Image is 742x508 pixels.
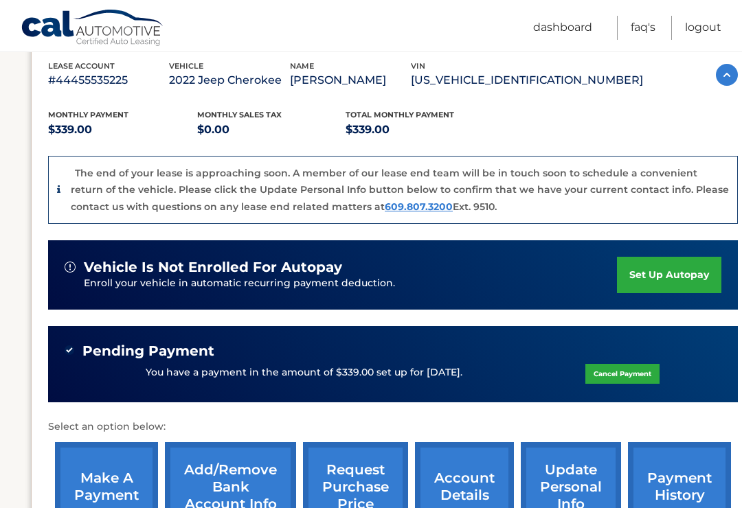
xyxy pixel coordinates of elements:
span: Total Monthly Payment [346,110,454,119]
p: #44455535225 [48,71,169,90]
a: Dashboard [533,16,592,40]
p: [PERSON_NAME] [290,71,411,90]
a: 609.807.3200 [385,200,453,213]
a: FAQ's [631,16,655,40]
a: Logout [685,16,721,40]
img: accordion-active.svg [716,64,738,86]
p: The end of your lease is approaching soon. A member of our lease end team will be in touch soon t... [71,167,729,213]
span: Monthly Payment [48,110,128,119]
span: vehicle is not enrolled for autopay [84,259,342,276]
p: [US_VEHICLE_IDENTIFICATION_NUMBER] [411,71,643,90]
p: 2022 Jeep Cherokee [169,71,290,90]
span: Monthly sales Tax [197,110,282,119]
p: Enroll your vehicle in automatic recurring payment deduction. [84,276,617,291]
img: alert-white.svg [65,262,76,273]
span: name [290,61,314,71]
p: $0.00 [197,120,346,139]
p: $339.00 [346,120,495,139]
img: check-green.svg [65,345,74,355]
a: Cal Automotive [21,9,165,49]
span: Pending Payment [82,343,214,360]
span: vin [411,61,425,71]
a: Cancel Payment [585,364,660,384]
a: set up autopay [617,257,721,293]
p: You have a payment in the amount of $339.00 set up for [DATE]. [146,365,462,380]
p: $339.00 [48,120,197,139]
span: lease account [48,61,115,71]
span: vehicle [169,61,203,71]
p: Select an option below: [48,419,738,435]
